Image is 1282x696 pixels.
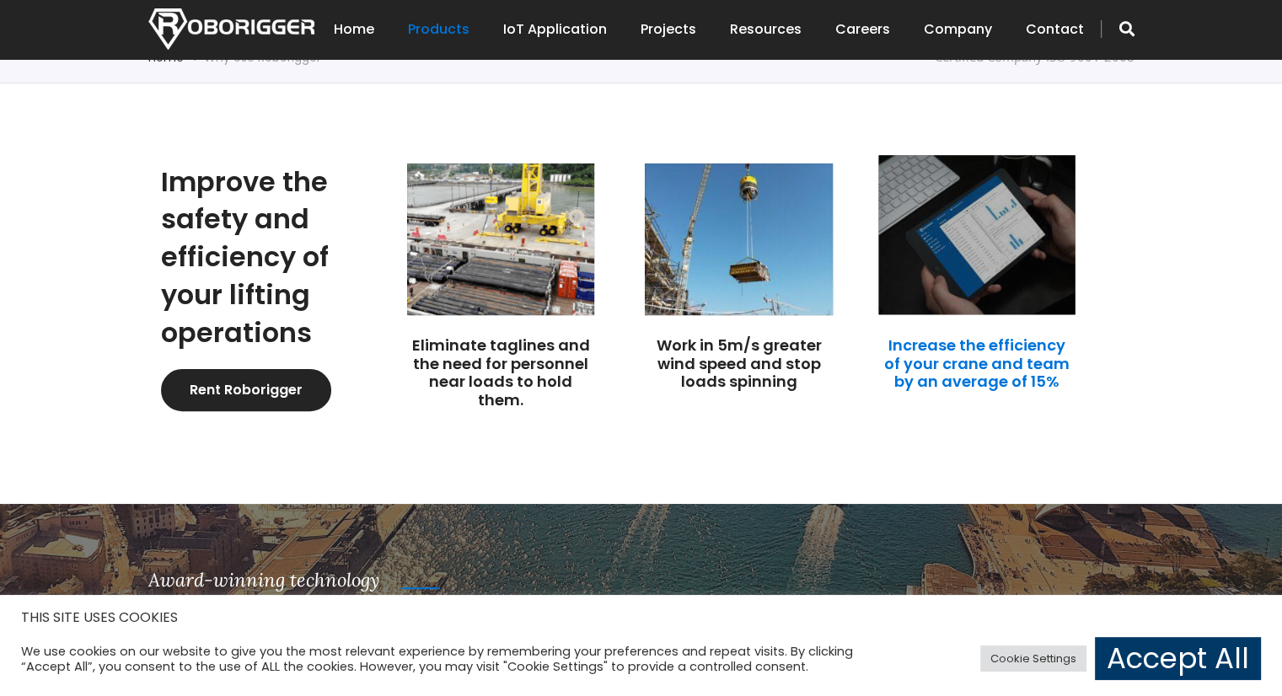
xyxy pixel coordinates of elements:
a: Contact [1026,3,1084,56]
a: Work in 5m/s greater wind speed and stop loads spinning [657,335,822,392]
a: Increase the efficiency of your crane and team by an average of 15% [884,335,1070,392]
div: Award-winning technology [148,567,379,593]
img: Nortech [148,8,314,50]
a: Accept All [1095,637,1261,680]
h2: Improve the safety and efficiency of your lifting operations [161,163,357,352]
img: Roborigger load control device for crane lifting on Alec's One Zaabeel site [645,163,832,315]
div: We use cookies on our website to give you the most relevant experience by remembering your prefer... [21,644,889,674]
h5: THIS SITE USES COOKIES [21,607,1261,629]
a: Cookie Settings [980,645,1086,672]
a: IoT Application [503,3,607,56]
a: Company [924,3,992,56]
a: Careers [835,3,890,56]
a: Eliminate taglines and the need for personnel near loads to hold them. [412,335,590,410]
a: Resources [730,3,802,56]
a: Rent Roborigger [161,369,331,411]
a: Projects [641,3,696,56]
a: Home [334,3,374,56]
a: Home [148,49,184,66]
a: Products [408,3,469,56]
